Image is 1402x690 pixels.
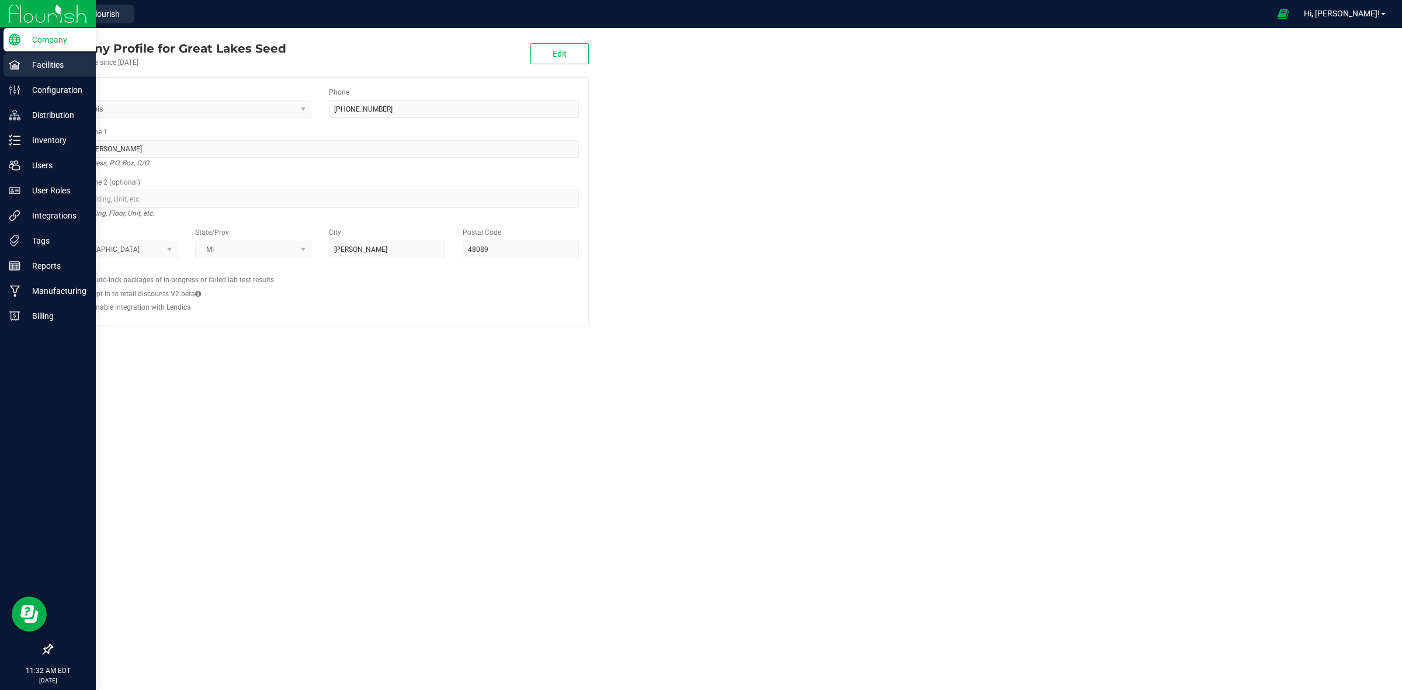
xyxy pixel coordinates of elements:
p: [DATE] [5,676,91,685]
inline-svg: Facilities [9,59,20,71]
h2: Configs [61,267,579,275]
input: Address [61,140,579,158]
p: Configuration [20,83,91,97]
inline-svg: Configuration [9,84,20,96]
span: Hi, [PERSON_NAME]! [1304,9,1380,18]
label: State/Prov [195,227,229,238]
label: Postal Code [463,227,501,238]
inline-svg: Billing [9,310,20,322]
inline-svg: Company [9,34,20,46]
label: Opt in to retail discounts V2 beta [92,289,201,299]
p: Manufacturing [20,284,91,298]
input: City [329,241,445,258]
span: Open Ecommerce Menu [1270,2,1296,25]
p: Facilities [20,58,91,72]
p: Inventory [20,133,91,147]
label: Auto-lock packages of in-progress or failed lab test results [92,275,274,285]
inline-svg: Reports [9,260,20,272]
inline-svg: Integrations [9,210,20,221]
p: Tags [20,234,91,248]
label: Phone [329,87,349,98]
i: Suite, Building, Floor, Unit, etc. [61,206,154,220]
label: City [329,227,341,238]
p: 11:32 AM EDT [5,665,91,676]
inline-svg: Inventory [9,134,20,146]
label: Enable integration with Lendica [92,302,191,313]
p: Integrations [20,209,91,223]
inline-svg: Manufacturing [9,285,20,297]
inline-svg: Users [9,160,20,171]
inline-svg: Distribution [9,109,20,121]
i: Street address, P.O. Box, C/O [61,156,149,170]
p: User Roles [20,183,91,197]
span: Edit [553,49,567,58]
iframe: Resource center [12,597,47,632]
p: Distribution [20,108,91,122]
input: (123) 456-7890 [329,100,579,118]
p: Reports [20,259,91,273]
button: Edit [530,43,589,64]
inline-svg: Tags [9,235,20,247]
div: Account active since [DATE] [51,57,286,68]
p: Billing [20,309,91,323]
input: Postal Code [463,241,579,258]
input: Suite, Building, Unit, etc. [61,190,579,208]
div: Great Lakes Seed [51,40,286,57]
label: Address Line 2 (optional) [61,177,140,188]
p: Users [20,158,91,172]
p: Company [20,33,91,47]
inline-svg: User Roles [9,185,20,196]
